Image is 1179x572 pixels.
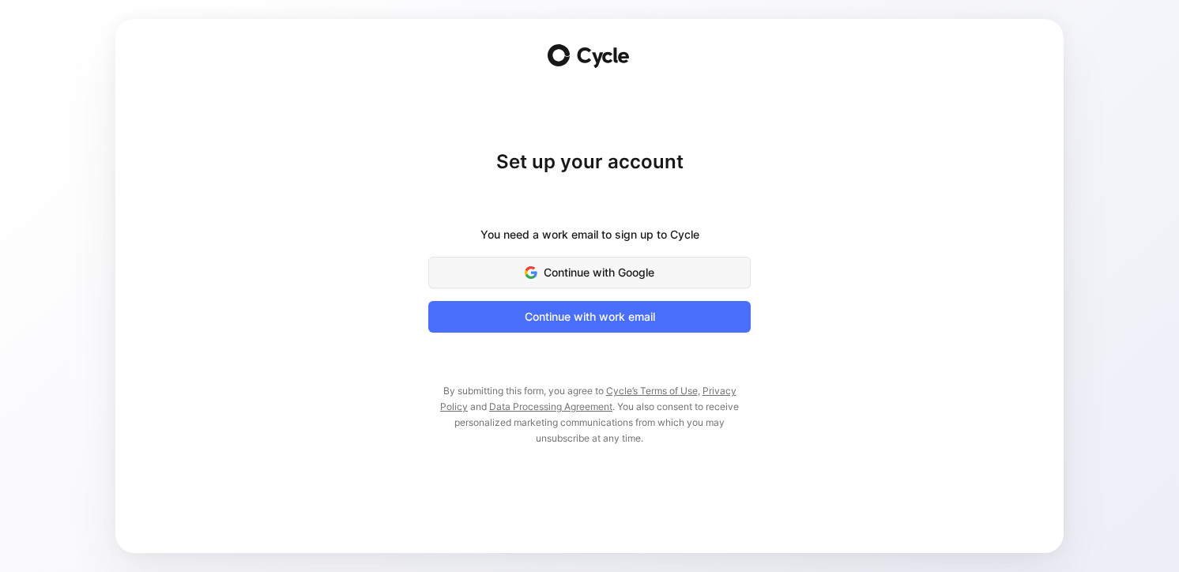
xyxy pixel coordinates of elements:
h1: Set up your account [428,149,751,175]
button: Continue with work email [428,301,751,333]
span: Continue with Google [448,263,731,282]
a: Cycle’s Terms of Use [606,385,698,397]
div: You need a work email to sign up to Cycle [480,225,699,244]
span: Continue with work email [448,307,731,326]
button: Continue with Google [428,257,751,288]
p: By submitting this form, you agree to , and . You also consent to receive personalized marketing ... [428,383,751,446]
a: Data Processing Agreement [489,401,612,412]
